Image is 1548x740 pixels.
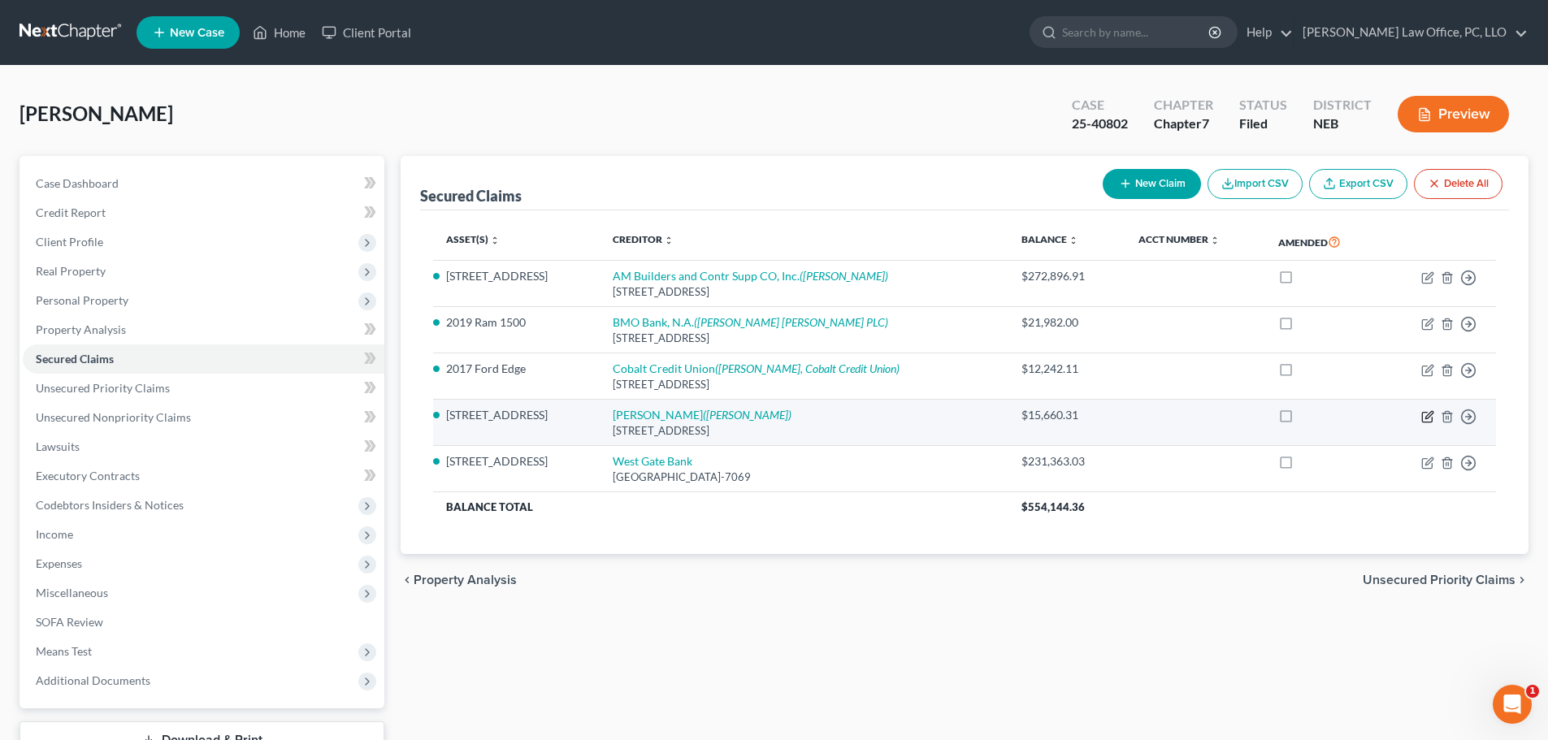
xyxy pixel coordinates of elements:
span: Personal Property [36,293,128,307]
i: chevron_right [1515,573,1528,586]
span: Miscellaneous [36,586,108,599]
a: [PERSON_NAME] Law Office, PC, LLO [1294,18,1528,47]
a: Creditor unfold_more [613,233,674,245]
div: $12,242.11 [1021,361,1112,377]
div: Secured Claims [420,186,522,206]
i: unfold_more [1210,236,1220,245]
span: Property Analysis [36,322,126,336]
a: Export CSV [1309,169,1407,199]
div: [GEOGRAPHIC_DATA]-7069 [613,470,995,485]
div: [STREET_ADDRESS] [613,331,995,346]
div: [STREET_ADDRESS] [613,284,995,300]
span: 1 [1526,685,1539,698]
div: 25-40802 [1072,115,1128,133]
span: Secured Claims [36,352,114,366]
span: Executory Contracts [36,469,140,483]
i: ([PERSON_NAME], Cobalt Credit Union) [715,361,900,375]
button: New Claim [1103,169,1201,199]
div: $231,363.03 [1021,453,1112,470]
li: [STREET_ADDRESS] [446,407,587,423]
li: 2017 Ford Edge [446,361,587,377]
a: Case Dashboard [23,169,384,198]
span: Additional Documents [36,673,150,687]
span: Case Dashboard [36,176,119,190]
i: ([PERSON_NAME] [PERSON_NAME] PLC) [694,315,888,329]
div: NEB [1313,115,1372,133]
a: Executory Contracts [23,461,384,491]
button: Delete All [1414,169,1502,199]
span: Unsecured Nonpriority Claims [36,410,191,424]
span: Means Test [36,644,92,658]
a: Cobalt Credit Union([PERSON_NAME], Cobalt Credit Union) [613,361,900,375]
div: District [1313,96,1372,115]
div: [STREET_ADDRESS] [613,377,995,392]
th: Balance Total [433,492,1008,521]
li: [STREET_ADDRESS] [446,268,587,284]
span: Codebtors Insiders & Notices [36,498,184,512]
button: Import CSV [1208,169,1303,199]
span: New Case [170,27,224,39]
a: Secured Claims [23,344,384,374]
a: Client Portal [314,18,419,47]
div: Chapter [1154,115,1213,133]
a: West Gate Bank [613,454,692,468]
button: Unsecured Priority Claims chevron_right [1363,573,1528,586]
button: Preview [1398,96,1509,132]
a: Credit Report [23,198,384,227]
div: [STREET_ADDRESS] [613,423,995,439]
i: ([PERSON_NAME]) [800,269,888,283]
a: SOFA Review [23,608,384,637]
div: Case [1072,96,1128,115]
a: [PERSON_NAME]([PERSON_NAME]) [613,408,791,422]
span: Real Property [36,264,106,278]
div: $15,660.31 [1021,407,1112,423]
div: $272,896.91 [1021,268,1112,284]
li: 2019 Ram 1500 [446,314,587,331]
i: unfold_more [664,236,674,245]
i: chevron_left [401,573,414,586]
span: Expenses [36,556,82,570]
span: Client Profile [36,235,103,249]
a: Property Analysis [23,315,384,344]
a: Asset(s) unfold_more [446,233,500,245]
span: 7 [1202,115,1209,131]
a: Unsecured Nonpriority Claims [23,403,384,432]
iframe: Intercom live chat [1493,685,1532,724]
span: [PERSON_NAME] [20,102,173,125]
span: SOFA Review [36,615,103,629]
span: Unsecured Priority Claims [36,381,170,395]
button: chevron_left Property Analysis [401,573,517,586]
div: Chapter [1154,96,1213,115]
span: Lawsuits [36,439,80,453]
div: Filed [1239,115,1287,133]
a: Acct Number unfold_more [1138,233,1220,245]
i: unfold_more [1069,236,1078,245]
a: AM Builders and Contr Supp CO, Inc.([PERSON_NAME]) [613,269,888,283]
span: Credit Report [36,206,106,219]
i: ([PERSON_NAME]) [703,408,791,422]
a: Unsecured Priority Claims [23,374,384,403]
a: Help [1238,18,1293,47]
div: Status [1239,96,1287,115]
div: $21,982.00 [1021,314,1112,331]
span: Unsecured Priority Claims [1363,573,1515,586]
a: Home [245,18,314,47]
th: Amended [1265,223,1381,261]
i: unfold_more [490,236,500,245]
span: Income [36,527,73,541]
a: BMO Bank, N.A.([PERSON_NAME] [PERSON_NAME] PLC) [613,315,888,329]
span: $554,144.36 [1021,500,1085,513]
li: [STREET_ADDRESS] [446,453,587,470]
input: Search by name... [1062,17,1211,47]
a: Balance unfold_more [1021,233,1078,245]
a: Lawsuits [23,432,384,461]
span: Property Analysis [414,573,517,586]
